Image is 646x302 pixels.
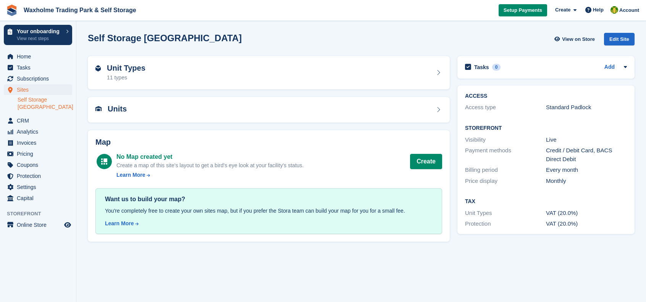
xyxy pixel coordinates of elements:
div: Want us to build your map? [105,195,433,204]
span: CRM [17,115,63,126]
img: unit-type-icn-2b2737a686de81e16bb02015468b77c625bbabd49415b5ef34ead5e3b44a266d.svg [95,65,101,71]
a: Add [604,63,615,72]
span: Settings [17,182,63,192]
img: Waxholme Self Storage [610,6,618,14]
img: unit-icn-7be61d7bf1b0ce9d3e12c5938cc71ed9869f7b940bace4675aadf7bd6d80202e.svg [95,106,102,111]
a: menu [4,220,72,230]
div: Learn More [105,220,134,228]
div: Standard Padlock [546,103,627,112]
span: Capital [17,193,63,203]
span: Help [593,6,604,14]
div: Visibility [465,136,546,144]
h2: Tasks [474,64,489,71]
button: Create [410,154,442,169]
h2: ACCESS [465,93,627,99]
span: Protection [17,171,63,181]
span: Coupons [17,160,63,170]
a: menu [4,62,72,73]
span: View on Store [562,36,595,43]
a: Setup Payments [499,4,547,17]
div: Access type [465,103,546,112]
span: Invoices [17,137,63,148]
a: menu [4,73,72,84]
h2: Self Storage [GEOGRAPHIC_DATA] [88,33,242,43]
span: Account [619,6,639,14]
a: menu [4,137,72,148]
div: Edit Site [604,33,635,45]
div: Monthly [546,177,627,186]
div: Every month [546,166,627,174]
h2: Units [108,105,127,113]
div: Live [546,136,627,144]
h2: Unit Types [107,64,145,73]
h2: Map [95,138,442,147]
a: menu [4,84,72,95]
a: Waxholme Trading Park & Self Storage [21,4,139,16]
span: Sites [17,84,63,95]
div: Price display [465,177,546,186]
a: menu [4,149,72,159]
a: menu [4,115,72,126]
a: Units [88,97,450,123]
span: Subscriptions [17,73,63,84]
div: Billing period [465,166,546,174]
a: Unit Types 11 types [88,56,450,90]
p: View next steps [17,35,62,42]
div: 0 [492,64,501,71]
div: Payment methods [465,146,546,163]
div: Credit / Debit Card, BACS Direct Debit [546,146,627,163]
span: Storefront [7,210,76,218]
div: Learn More [116,171,145,179]
div: VAT (20.0%) [546,209,627,218]
a: Edit Site [604,33,635,48]
h2: Storefront [465,125,627,131]
a: Self Storage [GEOGRAPHIC_DATA] [18,96,72,111]
a: menu [4,193,72,203]
h2: Tax [465,199,627,205]
div: Protection [465,220,546,228]
a: menu [4,160,72,170]
div: No Map created yet [116,152,304,161]
div: VAT (20.0%) [546,220,627,228]
a: menu [4,51,72,62]
span: Home [17,51,63,62]
a: Learn More [116,171,304,179]
span: Tasks [17,62,63,73]
img: map-icn-white-8b231986280072e83805622d3debb4903e2986e43859118e7b4002611c8ef794.svg [101,158,107,165]
a: Your onboarding View next steps [4,25,72,45]
a: Preview store [63,220,72,229]
a: menu [4,126,72,137]
a: menu [4,182,72,192]
div: Create a map of this site's layout to get a bird's eye look at your facility's status. [116,161,304,170]
a: menu [4,171,72,181]
span: Setup Payments [504,6,542,14]
img: stora-icon-8386f47178a22dfd0bd8f6a31ec36ba5ce8667c1dd55bd0f319d3a0aa187defe.svg [6,5,18,16]
span: Pricing [17,149,63,159]
p: Your onboarding [17,29,62,34]
div: You're completely free to create your own sites map, but if you prefer the Stora team can build y... [105,207,433,215]
div: Unit Types [465,209,546,218]
div: 11 types [107,74,145,82]
span: Analytics [17,126,63,137]
a: View on Store [553,33,598,45]
a: Learn More [105,220,433,228]
span: Online Store [17,220,63,230]
span: Create [555,6,570,14]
